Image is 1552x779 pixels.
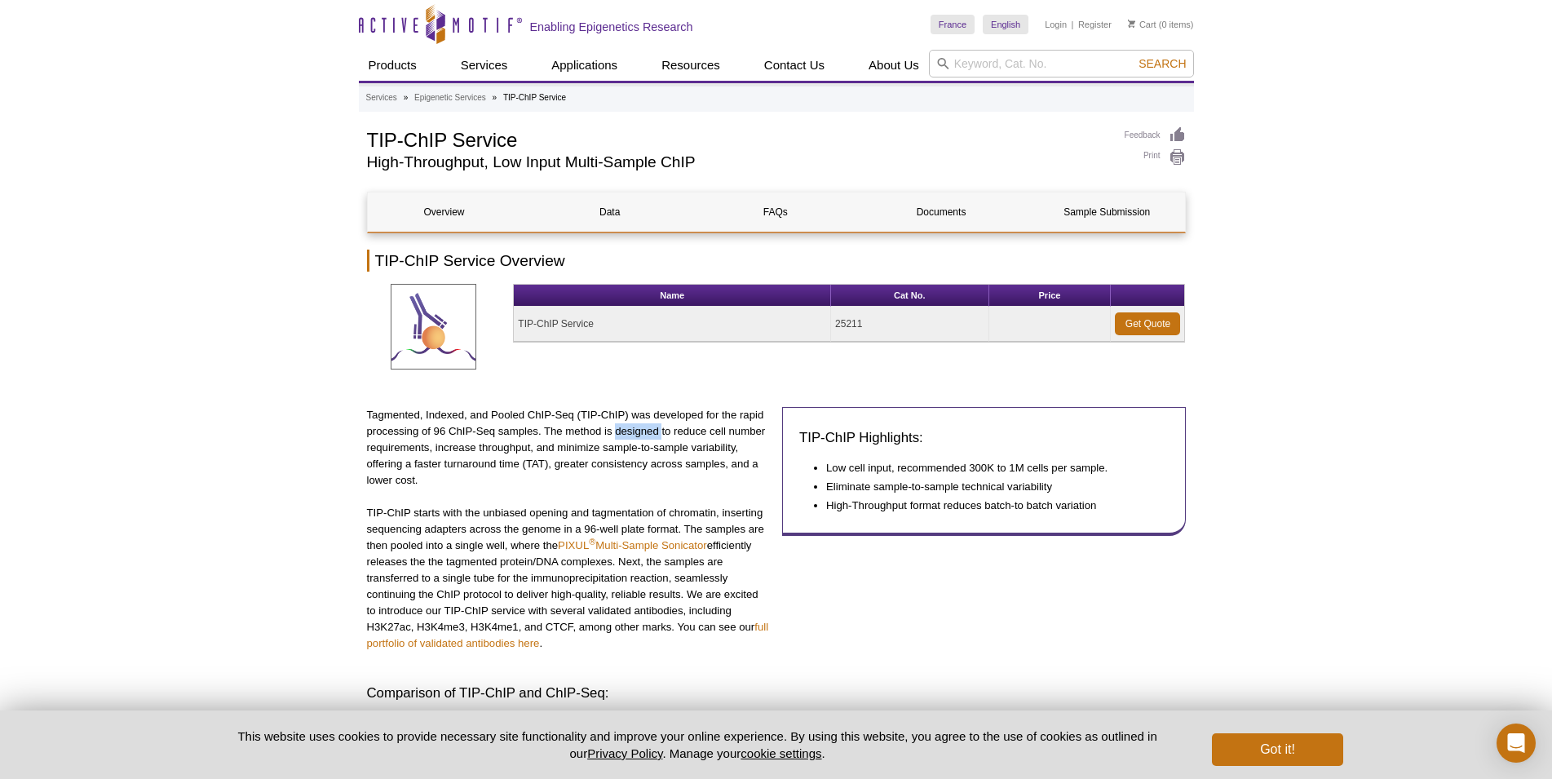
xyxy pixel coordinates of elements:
th: Name [514,285,831,307]
h2: TIP-ChIP Service Overview [367,250,1186,272]
a: France [931,15,975,34]
th: Cat No. [831,285,988,307]
a: FAQs [699,193,852,232]
h2: High-Throughput, Low Input Multi-Sample ChIP [367,155,1108,170]
h1: TIP-ChIP Service [367,126,1108,151]
p: This website uses cookies to provide necessary site functionality and improve your online experie... [210,728,1186,762]
h3: TIP-ChIP Highlights: [799,428,1169,448]
a: Login [1045,19,1067,30]
a: Register [1078,19,1112,30]
span: Search [1139,57,1186,70]
th: Price [989,285,1112,307]
a: Resources [652,50,730,81]
a: Documents [864,193,1018,232]
img: TIP-ChIP Service [391,284,476,370]
li: | [1072,15,1074,34]
a: Print [1125,148,1186,166]
li: » [493,93,497,102]
a: Data [533,193,687,232]
a: Sample Submission [1030,193,1183,232]
td: TIP-ChIP Service [514,307,831,342]
img: Your Cart [1128,20,1135,28]
a: Products [359,50,427,81]
h3: Comparison of TIP-ChIP and ChIP-Seq: [367,684,1186,703]
td: 25211 [831,307,988,342]
a: Applications [542,50,627,81]
a: PIXUL®Multi-Sample Sonicator [558,539,707,551]
sup: ® [589,537,595,547]
a: Services [366,91,397,105]
li: (0 items) [1128,15,1194,34]
p: Tagmented, Indexed, and Pooled ChIP-Seq (TIP-ChIP) was developed for the rapid processing of 96 C... [367,407,771,489]
h2: Enabling Epigenetics Research [530,20,693,34]
li: Low cell input, recommended 300K to 1M cells per sample. [826,460,1152,476]
input: Keyword, Cat. No. [929,50,1194,77]
button: cookie settings [741,746,821,760]
li: » [404,93,409,102]
li: TIP-ChIP Service [503,93,566,102]
a: About Us [859,50,929,81]
button: Got it! [1212,733,1342,766]
a: Get Quote [1115,312,1180,335]
a: Epigenetic Services [414,91,486,105]
li: Eliminate sample-to-sample technical variability [826,479,1152,495]
button: Search [1134,56,1191,71]
a: Services [451,50,518,81]
a: Cart [1128,19,1156,30]
div: Open Intercom Messenger [1497,724,1536,763]
p: TIP-ChIP starts with the unbiased opening and tagmentation of chromatin, inserting sequencing ada... [367,505,771,652]
a: Feedback [1125,126,1186,144]
a: English [983,15,1028,34]
a: Contact Us [754,50,834,81]
a: Overview [368,193,521,232]
a: Privacy Policy [587,746,662,760]
li: High-Throughput format reduces batch-to batch variation [826,498,1152,514]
